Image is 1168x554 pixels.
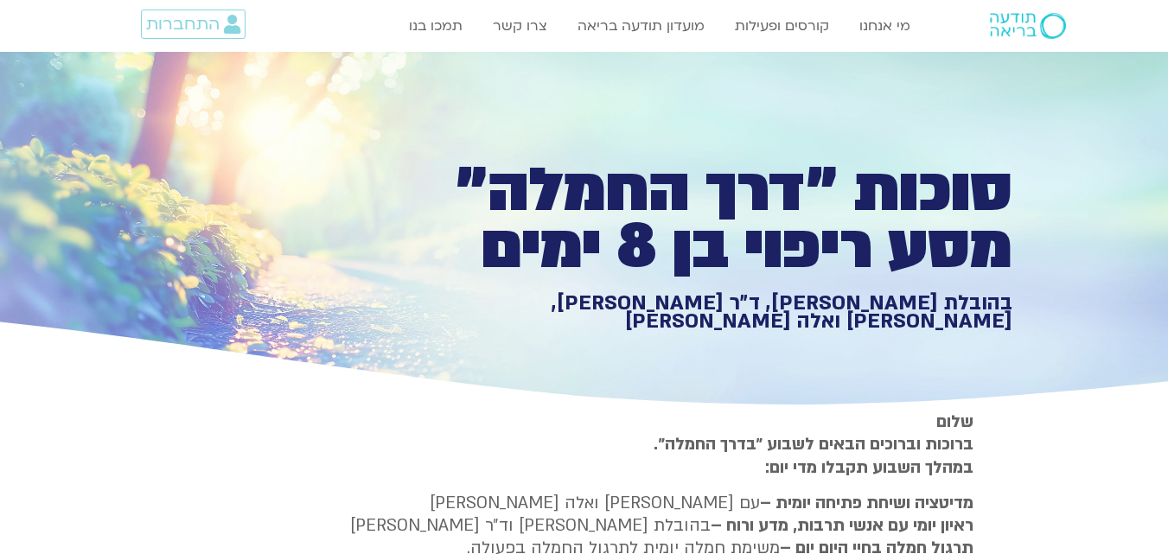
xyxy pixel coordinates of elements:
[400,10,471,42] a: תמכו בנו
[851,10,919,42] a: מי אנחנו
[141,10,246,39] a: התחברות
[654,433,973,478] strong: ברוכות וברוכים הבאים לשבוע ״בדרך החמלה״. במהלך השבוע תקבלו מדי יום:
[726,10,838,42] a: קורסים ופעילות
[146,15,220,34] span: התחברות
[484,10,556,42] a: צרו קשר
[711,514,973,537] b: ראיון יומי עם אנשי תרבות, מדע ורוח –
[936,411,973,433] strong: שלום
[413,162,1012,276] h1: סוכות ״דרך החמלה״ מסע ריפוי בן 8 ימים
[569,10,713,42] a: מועדון תודעה בריאה
[760,492,973,514] strong: מדיטציה ושיחת פתיחה יומית –
[413,294,1012,331] h1: בהובלת [PERSON_NAME], ד״ר [PERSON_NAME], [PERSON_NAME] ואלה [PERSON_NAME]
[990,13,1066,39] img: תודעה בריאה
